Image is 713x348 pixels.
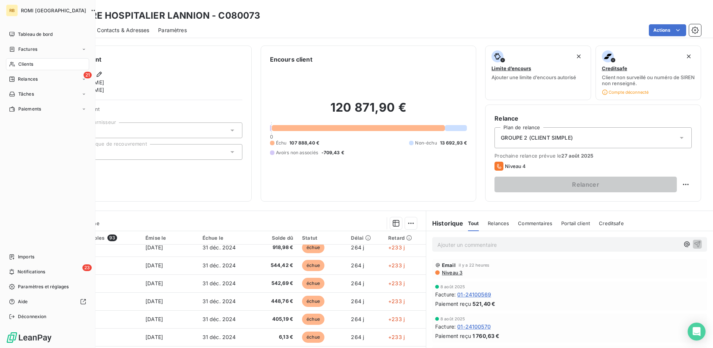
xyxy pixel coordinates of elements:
[426,219,464,228] h6: Historique
[602,74,695,86] span: Client non surveillé ou numéro de SIREN non renseigné.
[302,235,342,241] div: Statut
[145,334,163,340] span: [DATE]
[6,251,89,263] a: Imports
[599,220,624,226] span: Creditsafe
[440,140,467,146] span: 13 692,93 €
[18,283,69,290] span: Paramètres et réglages
[388,262,405,268] span: +233 j
[18,91,34,97] span: Tâches
[602,65,627,71] span: Creditsafe
[435,300,471,308] span: Paiement reçu
[459,263,489,267] span: il y a 22 heures
[257,235,293,241] div: Solde dû
[302,278,324,289] span: échue
[435,323,456,330] span: Facture :
[6,4,18,16] div: RB
[202,235,248,241] div: Échue le
[18,268,45,275] span: Notifications
[388,316,405,322] span: +233 j
[84,72,92,78] span: 21
[351,262,364,268] span: 264 j
[82,264,92,271] span: 23
[351,244,364,251] span: 264 j
[561,153,593,159] span: 27 août 2025
[491,65,531,71] span: Limite d’encours
[276,140,287,146] span: Échu
[60,106,242,116] span: Propriétés Client
[561,220,590,226] span: Portail client
[21,7,86,13] span: ROMI [GEOGRAPHIC_DATA]
[257,333,293,341] span: 6,13 €
[302,332,324,343] span: échue
[270,55,312,64] h6: Encours client
[491,74,576,80] span: Ajouter une limite d’encours autorisé
[202,244,236,251] span: 31 déc. 2024
[321,149,344,156] span: -709,43 €
[388,280,405,286] span: +233 j
[649,24,686,36] button: Actions
[257,280,293,287] span: 542,69 €
[494,114,692,123] h6: Relance
[6,58,89,70] a: Clients
[158,27,187,34] span: Paramètres
[6,296,89,308] a: Aide
[505,163,526,169] span: Niveau 4
[494,177,677,192] button: Relancer
[107,234,117,241] span: 93
[457,323,491,330] span: 01-24100570
[145,316,163,322] span: [DATE]
[440,285,465,289] span: 8 août 2025
[6,28,89,40] a: Tableau de bord
[145,298,163,304] span: [DATE]
[66,9,260,22] h3: CENTRE HOSPITALIER LANNION - C080073
[202,316,236,322] span: 31 déc. 2024
[302,296,324,307] span: échue
[435,332,471,340] span: Paiement reçu
[276,149,318,156] span: Avoirs non associés
[351,280,364,286] span: 264 j
[145,244,163,251] span: [DATE]
[415,140,437,146] span: Non-échu
[6,281,89,293] a: Paramètres et réglages
[145,235,193,241] div: Émise le
[18,76,38,83] span: Relances
[270,134,273,140] span: 0
[202,298,236,304] span: 31 déc. 2024
[388,298,405,304] span: +233 j
[18,298,28,305] span: Aide
[18,313,47,320] span: Déconnexion
[257,316,293,323] span: 405,19 €
[202,334,236,340] span: 31 déc. 2024
[6,73,89,85] a: 21Relances
[388,244,405,251] span: +233 j
[302,260,324,271] span: échue
[494,153,692,159] span: Prochaine relance prévue le
[257,244,293,251] span: 918,98 €
[442,262,456,268] span: Email
[18,254,34,260] span: Imports
[441,270,462,276] span: Niveau 3
[289,140,319,146] span: 107 888,40 €
[351,298,364,304] span: 264 j
[596,46,701,100] button: CreditsafeClient non surveillé ou numéro de SIREN non renseigné.Compte déconnecté
[257,262,293,269] span: 544,42 €
[485,46,591,100] button: Limite d’encoursAjouter une limite d’encours autorisé
[97,27,149,34] span: Contacts & Adresses
[270,100,467,122] h2: 120 871,90 €
[351,235,379,241] div: Délai
[488,220,509,226] span: Relances
[58,234,137,241] div: Pièces comptables
[688,323,706,341] div: Open Intercom Messenger
[18,31,53,38] span: Tableau de bord
[302,242,324,253] span: échue
[472,300,495,308] span: 521,40 €
[6,88,89,100] a: Tâches
[6,332,52,344] img: Logo LeanPay
[145,262,163,268] span: [DATE]
[388,235,421,241] div: Retard
[302,314,324,325] span: échue
[501,134,573,142] span: GROUPE 2 (CLIENT SIMPLE)
[18,61,33,68] span: Clients
[351,334,364,340] span: 264 j
[202,262,236,268] span: 31 déc. 2024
